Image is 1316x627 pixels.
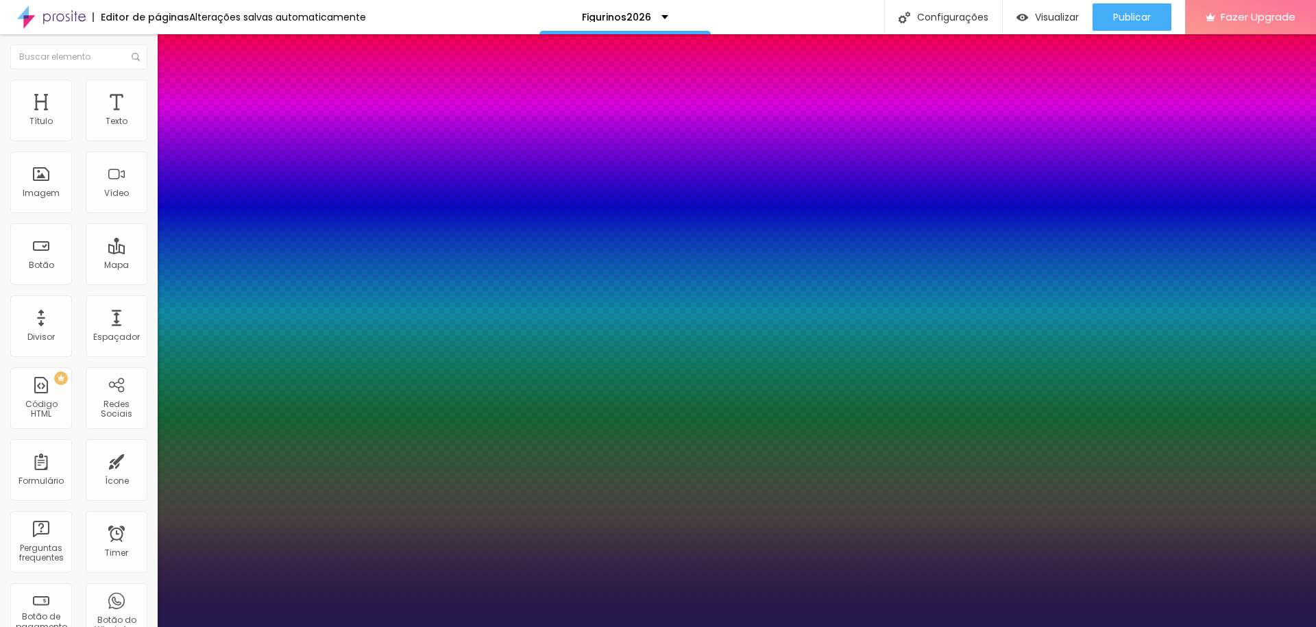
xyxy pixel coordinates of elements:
div: Ícone [105,476,129,486]
img: Icone [899,12,910,23]
div: Formulário [19,476,64,486]
div: Espaçador [93,332,140,342]
div: Título [29,116,53,126]
button: Visualizar [1003,3,1093,31]
div: Mapa [104,260,129,270]
div: Redes Sociais [89,399,143,419]
div: Divisor [27,332,55,342]
div: Alterações salvas automaticamente [189,12,366,22]
p: Figurinos2026 [582,12,651,22]
button: Publicar [1093,3,1171,31]
div: Código HTML [14,399,68,419]
div: Perguntas frequentes [14,543,68,563]
div: Imagem [23,188,60,198]
img: Icone [132,53,140,61]
input: Buscar elemento [10,45,147,69]
span: Fazer Upgrade [1221,11,1295,23]
div: Timer [105,548,128,558]
span: Publicar [1113,12,1151,23]
img: view-1.svg [1016,12,1028,23]
div: Texto [106,116,127,126]
div: Botão [29,260,54,270]
div: Vídeo [104,188,129,198]
div: Editor de páginas [93,12,189,22]
span: Visualizar [1035,12,1079,23]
